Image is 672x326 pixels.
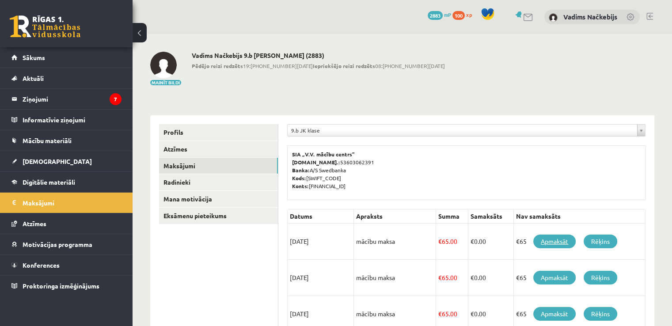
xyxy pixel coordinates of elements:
[11,130,121,151] a: Mācību materiāli
[23,136,72,144] span: Mācību materiāli
[584,307,617,321] a: Rēķins
[292,167,310,174] b: Banka:
[584,271,617,284] a: Rēķins
[23,261,60,269] span: Konferences
[10,15,80,38] a: Rīgas 1. Tālmācības vidusskola
[159,174,278,190] a: Radinieki
[436,260,468,296] td: 65.00
[23,282,99,290] span: Proktoringa izmēģinājums
[438,273,442,281] span: €
[452,11,476,18] a: 100 xp
[192,52,445,59] h2: Vadims Načkebijs 9.b [PERSON_NAME] (2883)
[23,53,45,61] span: Sākums
[288,260,354,296] td: [DATE]
[354,224,436,260] td: mācību maksa
[549,13,558,22] img: Vadims Načkebijs
[514,224,645,260] td: €65
[468,260,514,296] td: 0.00
[23,240,92,248] span: Motivācijas programma
[11,151,121,171] a: [DEMOGRAPHIC_DATA]
[514,209,645,224] th: Nav samaksāts
[354,209,436,224] th: Apraksts
[159,141,278,157] a: Atzīmes
[292,150,641,190] p: 53603062391 A/S Swedbanka [SWIFT_CODE] [FINANCIAL_ID]
[150,52,177,78] img: Vadims Načkebijs
[584,235,617,248] a: Rēķins
[11,89,121,109] a: Ziņojumi7
[292,182,309,190] b: Konts:
[288,125,645,136] a: 9.b JK klase
[438,237,442,245] span: €
[466,11,472,18] span: xp
[192,62,243,69] b: Pēdējo reizi redzēts
[11,68,121,88] a: Aktuāli
[428,11,451,18] a: 2883 mP
[192,62,445,70] span: 19:[PHONE_NUMBER][DATE] 08:[PHONE_NUMBER][DATE]
[563,12,617,21] a: Vadims Načkebijs
[11,213,121,234] a: Atzīmes
[292,151,355,158] b: SIA „V.V. mācību centrs”
[533,235,576,248] a: Apmaksāt
[291,125,634,136] span: 9.b JK klase
[533,271,576,284] a: Apmaksāt
[150,80,181,85] button: Mainīt bildi
[11,172,121,192] a: Digitālie materiāli
[23,178,75,186] span: Digitālie materiāli
[23,193,121,213] legend: Maksājumi
[23,220,46,227] span: Atzīmes
[514,260,645,296] td: €65
[313,62,375,69] b: Iepriekšējo reizi redzēts
[468,224,514,260] td: 0.00
[438,310,442,318] span: €
[471,237,474,245] span: €
[23,110,121,130] legend: Informatīvie ziņojumi
[444,11,451,18] span: mP
[428,11,443,20] span: 2883
[11,47,121,68] a: Sākums
[11,276,121,296] a: Proktoringa izmēģinājums
[11,234,121,254] a: Motivācijas programma
[471,273,474,281] span: €
[23,74,44,82] span: Aktuāli
[11,110,121,130] a: Informatīvie ziņojumi
[23,89,121,109] legend: Ziņojumi
[471,310,474,318] span: €
[354,260,436,296] td: mācību maksa
[159,158,278,174] a: Maksājumi
[11,255,121,275] a: Konferences
[452,11,465,20] span: 100
[288,209,354,224] th: Datums
[159,124,278,140] a: Profils
[436,224,468,260] td: 65.00
[23,157,92,165] span: [DEMOGRAPHIC_DATA]
[110,93,121,105] i: 7
[159,208,278,224] a: Eksāmenu pieteikums
[292,174,306,182] b: Kods:
[533,307,576,321] a: Apmaksāt
[436,209,468,224] th: Summa
[292,159,340,166] b: [DOMAIN_NAME].:
[468,209,514,224] th: Samaksāts
[11,193,121,213] a: Maksājumi
[159,191,278,207] a: Mana motivācija
[288,224,354,260] td: [DATE]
